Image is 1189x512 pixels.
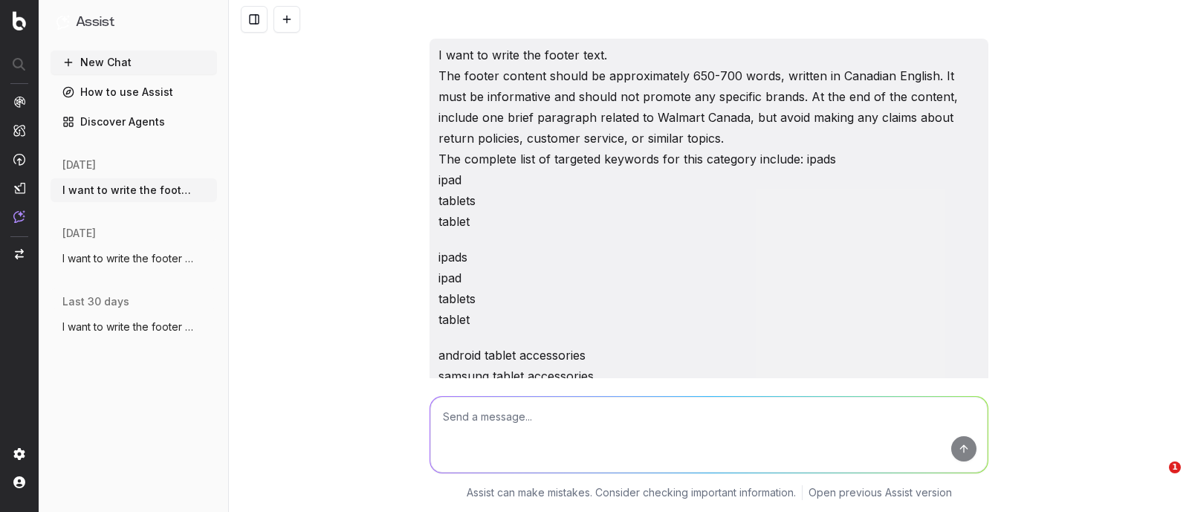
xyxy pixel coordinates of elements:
h1: Assist [76,12,114,33]
button: I want to write the footer text. The foo [51,315,217,339]
span: I want to write the footer text. The foo [62,320,193,334]
img: Assist [13,210,25,223]
button: Assist [56,12,211,33]
img: My account [13,476,25,488]
button: I want to write the footer text. The foo [51,178,217,202]
span: 1 [1169,461,1181,473]
img: Analytics [13,96,25,108]
button: New Chat [51,51,217,74]
img: Studio [13,182,25,194]
img: Intelligence [13,124,25,137]
span: I want to write the footer text. The foo [62,183,193,198]
span: [DATE] [62,226,96,241]
img: Activation [13,153,25,166]
span: I want to write the footer text. The foo [62,251,193,266]
img: Botify logo [13,11,26,30]
img: Assist [56,15,70,29]
span: last 30 days [62,294,129,309]
img: Setting [13,448,25,460]
p: I want to write the footer text. The footer content should be approximately 650-700 words, writte... [438,45,979,232]
p: Assist can make mistakes. Consider checking important information. [467,485,796,500]
a: How to use Assist [51,80,217,104]
img: Switch project [15,249,24,259]
a: Discover Agents [51,110,217,134]
a: Open previous Assist version [809,485,952,500]
span: [DATE] [62,158,96,172]
iframe: Intercom live chat [1138,461,1174,497]
p: android tablet accessories samsung tablet accessories [438,345,979,386]
button: I want to write the footer text. The foo [51,247,217,270]
p: ipads ipad tablets tablet [438,247,979,330]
